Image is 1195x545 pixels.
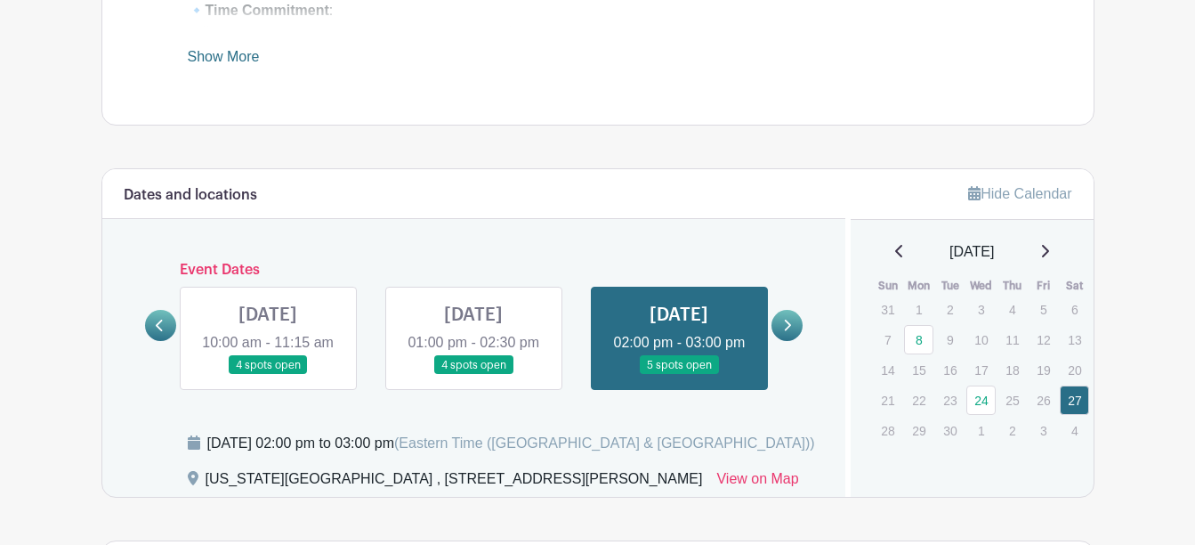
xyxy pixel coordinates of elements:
p: 1 [904,296,933,323]
p: 10 [966,326,996,354]
p: 13 [1060,326,1089,354]
p: 22 [904,386,933,414]
p: 19 [1029,356,1058,384]
p: 17 [966,356,996,384]
div: [DATE] 02:00 pm to 03:00 pm [207,433,815,454]
li: Events run about 1 hour, with some prep time before and wrap-up time after. [202,21,1008,43]
th: Tue [934,277,965,295]
p: 2 [997,417,1027,444]
p: 15 [904,356,933,384]
p: 18 [997,356,1027,384]
a: View on Map [716,468,798,497]
th: Thu [997,277,1028,295]
span: (Eastern Time ([GEOGRAPHIC_DATA] & [GEOGRAPHIC_DATA])) [394,435,815,451]
p: 16 [935,356,965,384]
p: 6 [1060,296,1089,323]
p: 4 [997,296,1027,323]
th: Wed [965,277,997,295]
p: 4 [1060,417,1089,444]
p: 9 [935,326,965,354]
th: Mon [903,277,934,295]
p: 2 [935,296,965,323]
p: 23 [935,386,965,414]
p: 30 [935,417,965,444]
p: 3 [1029,417,1058,444]
a: 24 [966,386,996,415]
p: 1 [966,417,996,444]
p: 5 [1029,296,1058,323]
th: Sun [872,277,903,295]
p: 31 [873,296,902,323]
a: 27 [1060,386,1089,415]
p: 21 [873,386,902,414]
a: 8 [904,325,933,354]
span: [DATE] [949,241,994,263]
h6: Event Dates [176,262,772,279]
p: 29 [904,417,933,444]
p: 7 [873,326,902,354]
div: [US_STATE][GEOGRAPHIC_DATA] , [STREET_ADDRESS][PERSON_NAME] [206,468,703,497]
p: 11 [997,326,1027,354]
p: 26 [1029,386,1058,414]
h6: Dates and locations [124,187,257,204]
p: 20 [1060,356,1089,384]
strong: Time Commitment [206,3,329,18]
th: Sat [1059,277,1090,295]
p: 14 [873,356,902,384]
a: Hide Calendar [968,186,1071,201]
p: 3 [966,296,996,323]
th: Fri [1028,277,1059,295]
p: 25 [997,386,1027,414]
a: Show More [188,49,260,71]
p: 12 [1029,326,1058,354]
p: 28 [873,417,902,444]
